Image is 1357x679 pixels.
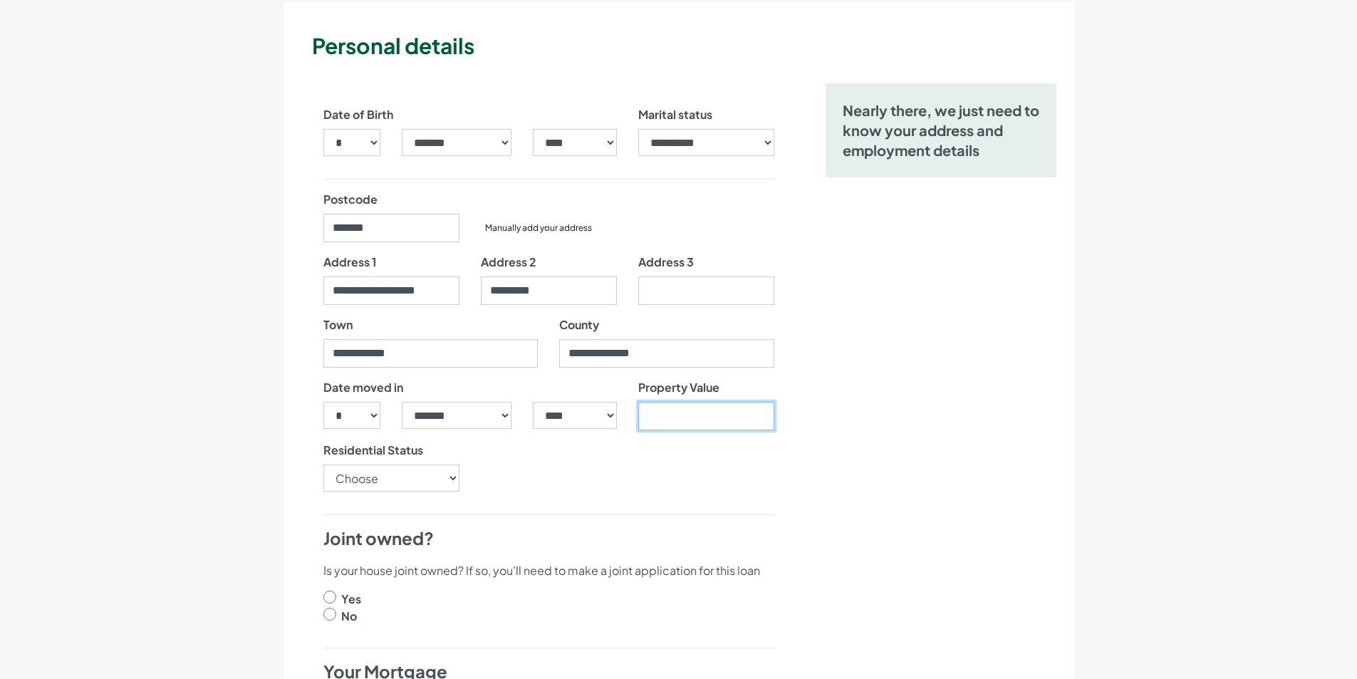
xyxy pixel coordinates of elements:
label: Residential Status [323,442,423,459]
label: Address 3 [638,254,694,271]
h4: Joint owned? [323,527,774,551]
label: Address 1 [323,254,376,271]
label: County [559,316,599,333]
label: Address 2 [481,254,536,271]
label: Postcode [323,191,378,208]
label: Date moved in [323,379,403,396]
label: Yes [341,591,361,608]
label: Date of Birth [323,106,393,123]
label: Marital status [638,106,712,123]
button: Manually add your address [481,221,596,235]
label: No [341,608,357,625]
label: Town [323,316,353,333]
h3: Personal details [312,31,1069,61]
label: Property Value [638,379,719,396]
h5: Nearly there, we just need to know your address and employment details [843,100,1040,160]
p: Is your house joint owned? If so, you'll need to make a joint application for this loan [323,562,774,579]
